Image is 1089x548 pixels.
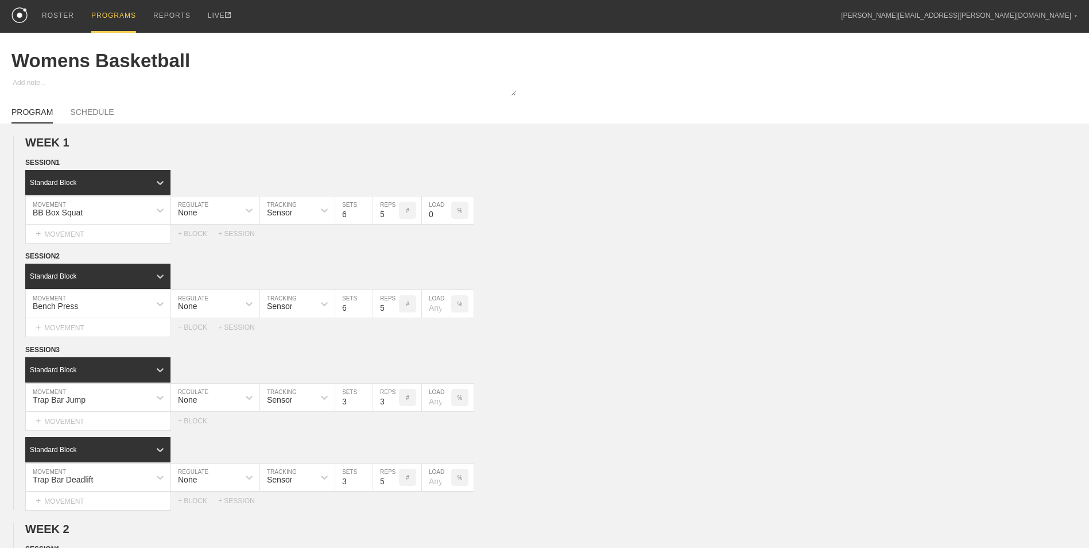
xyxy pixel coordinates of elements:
[25,136,69,149] span: WEEK 1
[33,208,83,217] div: BB Box Squat
[178,323,218,331] div: + BLOCK
[36,416,41,426] span: +
[178,475,197,484] div: None
[458,474,463,481] p: %
[267,302,292,311] div: Sensor
[218,230,264,238] div: + SESSION
[11,107,53,124] a: PROGRAM
[25,225,171,244] div: MOVEMENT
[267,208,292,217] div: Sensor
[458,207,463,214] p: %
[178,497,218,505] div: + BLOCK
[33,475,93,484] div: Trap Bar Deadlift
[458,301,463,307] p: %
[406,207,409,214] p: #
[70,107,114,122] a: SCHEDULE
[25,252,60,260] span: SESSION 2
[25,412,171,431] div: MOVEMENT
[33,395,86,404] div: Trap Bar Jump
[25,318,171,337] div: MOVEMENT
[1074,13,1078,20] div: ▼
[36,322,41,332] span: +
[25,159,60,167] span: SESSION 1
[30,179,76,187] div: Standard Block
[30,446,76,454] div: Standard Block
[178,395,197,404] div: None
[25,346,60,354] span: SESSION 3
[36,229,41,238] span: +
[178,230,218,238] div: + BLOCK
[25,523,69,535] span: WEEK 2
[178,208,197,217] div: None
[422,464,451,491] input: Any
[11,7,28,23] img: logo
[33,302,78,311] div: Bench Press
[178,417,218,425] div: + BLOCK
[36,496,41,505] span: +
[458,395,463,401] p: %
[267,395,292,404] div: Sensor
[406,395,409,401] p: #
[406,474,409,481] p: #
[30,366,76,374] div: Standard Block
[218,323,264,331] div: + SESSION
[422,290,451,318] input: Any
[406,301,409,307] p: #
[30,272,76,280] div: Standard Block
[1032,493,1089,548] iframe: Chat Widget
[218,497,264,505] div: + SESSION
[422,196,451,224] input: Any
[178,302,197,311] div: None
[25,492,171,511] div: MOVEMENT
[422,384,451,411] input: Any
[267,475,292,484] div: Sensor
